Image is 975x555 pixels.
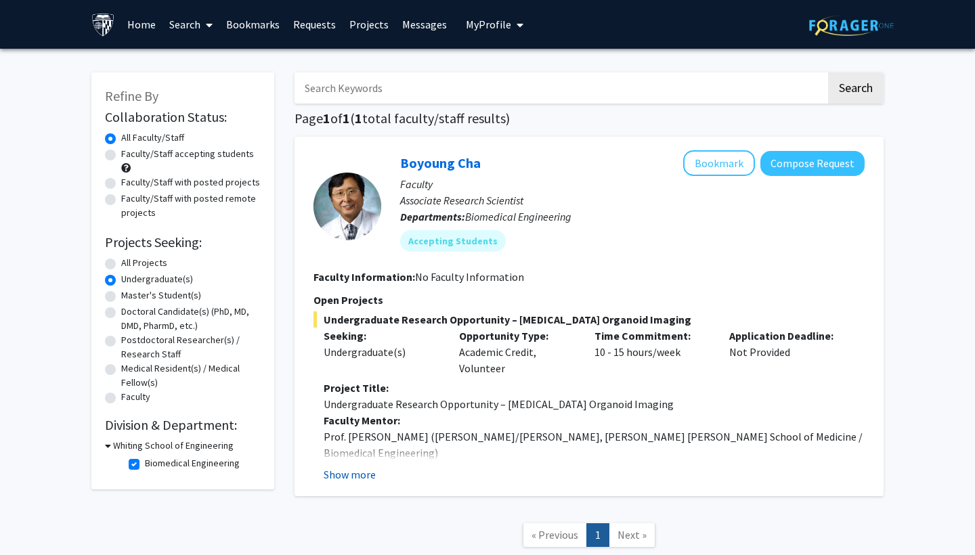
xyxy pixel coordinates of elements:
[400,210,465,223] b: Departments:
[162,1,219,48] a: Search
[719,328,854,376] div: Not Provided
[400,230,506,252] mat-chip: Accepting Students
[313,311,865,328] span: Undergraduate Research Opportunity – [MEDICAL_DATA] Organoid Imaging
[355,110,362,127] span: 1
[343,1,395,48] a: Projects
[415,270,524,284] span: No Faculty Information
[400,154,481,171] a: Boyoung Cha
[523,523,587,547] a: Previous Page
[121,131,184,145] label: All Faculty/Staff
[594,328,710,344] p: Time Commitment:
[121,390,150,404] label: Faculty
[532,528,578,541] span: « Previous
[121,147,254,161] label: Faculty/Staff accepting students
[586,523,609,547] a: 1
[121,361,261,390] label: Medical Resident(s) / Medical Fellow(s)
[121,192,261,220] label: Faculty/Staff with posted remote projects
[105,109,261,125] h2: Collaboration Status:
[683,150,755,176] button: Add Boyoung Cha to Bookmarks
[828,72,884,104] button: Search
[609,523,655,547] a: Next Page
[324,381,389,395] strong: Project Title:
[121,256,167,270] label: All Projects
[295,72,826,104] input: Search Keywords
[324,328,439,344] p: Seeking:
[466,18,511,31] span: My Profile
[584,328,720,376] div: 10 - 15 hours/week
[121,1,162,48] a: Home
[324,396,865,412] p: Undergraduate Research Opportunity – [MEDICAL_DATA] Organoid Imaging
[121,175,260,190] label: Faculty/Staff with posted projects
[323,110,330,127] span: 1
[313,270,415,284] b: Faculty Information:
[219,1,286,48] a: Bookmarks
[760,151,865,176] button: Compose Request to Boyoung Cha
[286,1,343,48] a: Requests
[617,528,647,541] span: Next »
[395,1,454,48] a: Messages
[324,344,439,360] div: Undergraduate(s)
[295,110,884,127] h1: Page of ( total faculty/staff results)
[465,210,571,223] span: Biomedical Engineering
[91,13,115,37] img: Johns Hopkins University Logo
[449,328,584,376] div: Academic Credit, Volunteer
[324,428,865,461] p: Prof. [PERSON_NAME] ([PERSON_NAME]/[PERSON_NAME], [PERSON_NAME] [PERSON_NAME] School of Medicine ...
[121,288,201,303] label: Master's Student(s)
[324,466,376,483] button: Show more
[145,456,240,470] label: Biomedical Engineering
[121,305,261,333] label: Doctoral Candidate(s) (PhD, MD, DMD, PharmD, etc.)
[121,333,261,361] label: Postdoctoral Researcher(s) / Research Staff
[105,87,158,104] span: Refine By
[729,328,844,344] p: Application Deadline:
[459,328,574,344] p: Opportunity Type:
[400,176,865,192] p: Faculty
[105,417,261,433] h2: Division & Department:
[343,110,350,127] span: 1
[113,439,234,453] h3: Whiting School of Engineering
[121,272,193,286] label: Undergraduate(s)
[313,292,865,308] p: Open Projects
[324,414,400,427] strong: Faculty Mentor:
[105,234,261,250] h2: Projects Seeking:
[400,192,865,208] p: Associate Research Scientist
[809,15,894,36] img: ForagerOne Logo
[10,494,58,545] iframe: Chat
